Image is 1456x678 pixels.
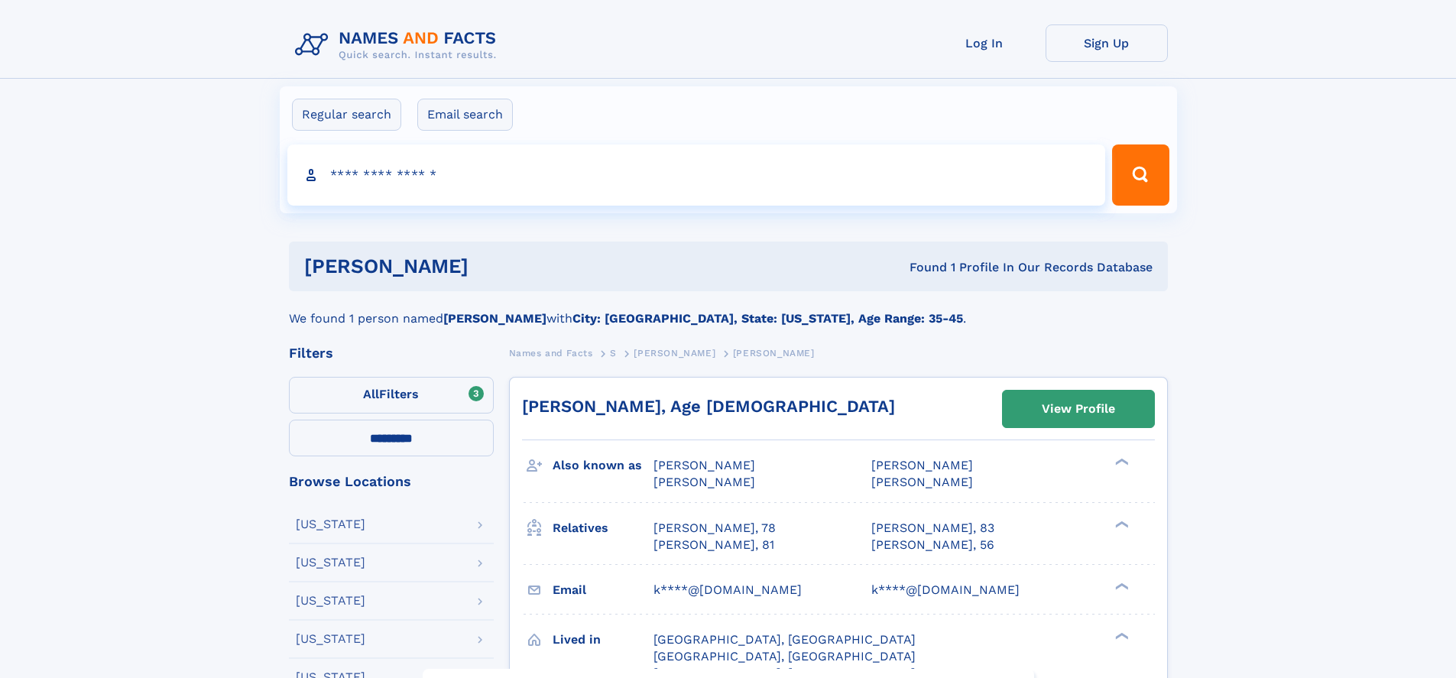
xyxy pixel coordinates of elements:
[296,556,365,569] div: [US_STATE]
[443,311,546,326] b: [PERSON_NAME]
[1112,144,1169,206] button: Search Button
[871,458,973,472] span: [PERSON_NAME]
[289,291,1168,328] div: We found 1 person named with .
[304,257,689,276] h1: [PERSON_NAME]
[287,144,1106,206] input: search input
[1046,24,1168,62] a: Sign Up
[289,24,509,66] img: Logo Names and Facts
[653,632,916,647] span: [GEOGRAPHIC_DATA], [GEOGRAPHIC_DATA]
[610,348,617,358] span: S
[1111,519,1130,529] div: ❯
[292,99,401,131] label: Regular search
[289,475,494,488] div: Browse Locations
[553,577,653,603] h3: Email
[363,387,379,401] span: All
[289,346,494,360] div: Filters
[653,537,774,553] a: [PERSON_NAME], 81
[522,397,895,416] a: [PERSON_NAME], Age [DEMOGRAPHIC_DATA]
[871,537,994,553] a: [PERSON_NAME], 56
[553,515,653,541] h3: Relatives
[634,343,715,362] a: [PERSON_NAME]
[634,348,715,358] span: [PERSON_NAME]
[1111,581,1130,591] div: ❯
[923,24,1046,62] a: Log In
[653,475,755,489] span: [PERSON_NAME]
[610,343,617,362] a: S
[1042,391,1115,427] div: View Profile
[653,458,755,472] span: [PERSON_NAME]
[871,475,973,489] span: [PERSON_NAME]
[871,520,994,537] a: [PERSON_NAME], 83
[1003,391,1154,427] a: View Profile
[296,595,365,607] div: [US_STATE]
[553,453,653,478] h3: Also known as
[1111,457,1130,467] div: ❯
[733,348,815,358] span: [PERSON_NAME]
[417,99,513,131] label: Email search
[296,518,365,530] div: [US_STATE]
[509,343,593,362] a: Names and Facts
[296,633,365,645] div: [US_STATE]
[289,377,494,414] label: Filters
[653,649,916,663] span: [GEOGRAPHIC_DATA], [GEOGRAPHIC_DATA]
[572,311,963,326] b: City: [GEOGRAPHIC_DATA], State: [US_STATE], Age Range: 35-45
[653,520,776,537] a: [PERSON_NAME], 78
[553,627,653,653] h3: Lived in
[689,259,1153,276] div: Found 1 Profile In Our Records Database
[1111,631,1130,641] div: ❯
